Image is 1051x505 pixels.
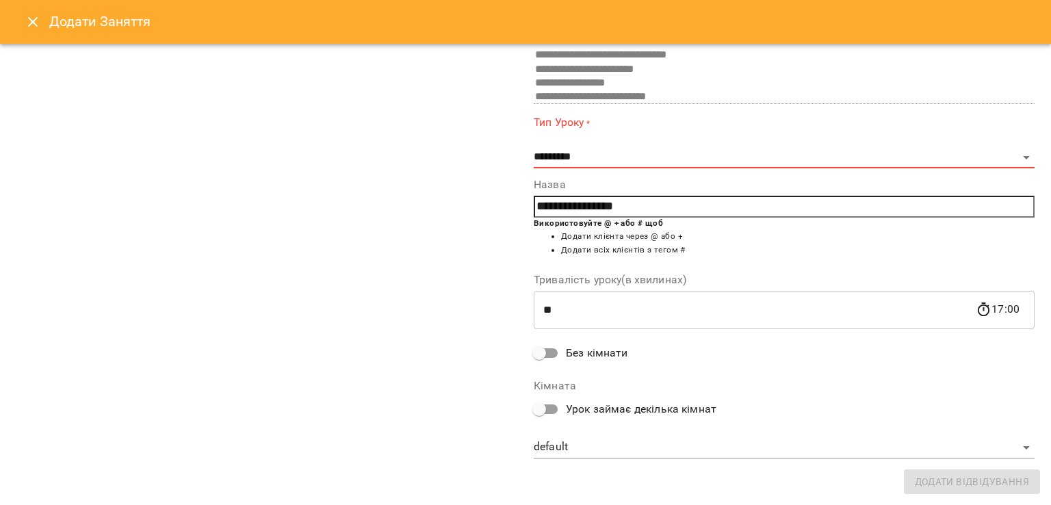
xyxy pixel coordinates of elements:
[566,345,628,361] span: Без кімнати
[561,230,1035,244] li: Додати клієнта через @ або +
[561,244,1035,257] li: Додати всіх клієнтів з тегом #
[16,5,49,38] button: Close
[534,179,1035,190] label: Назва
[49,11,1035,32] h6: Додати Заняття
[534,218,663,228] b: Використовуйте @ + або # щоб
[534,115,1035,131] label: Тип Уроку
[566,401,716,417] span: Урок займає декілька кімнат
[534,274,1035,285] label: Тривалість уроку(в хвилинах)
[534,437,1035,458] div: default
[534,380,1035,391] label: Кімната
